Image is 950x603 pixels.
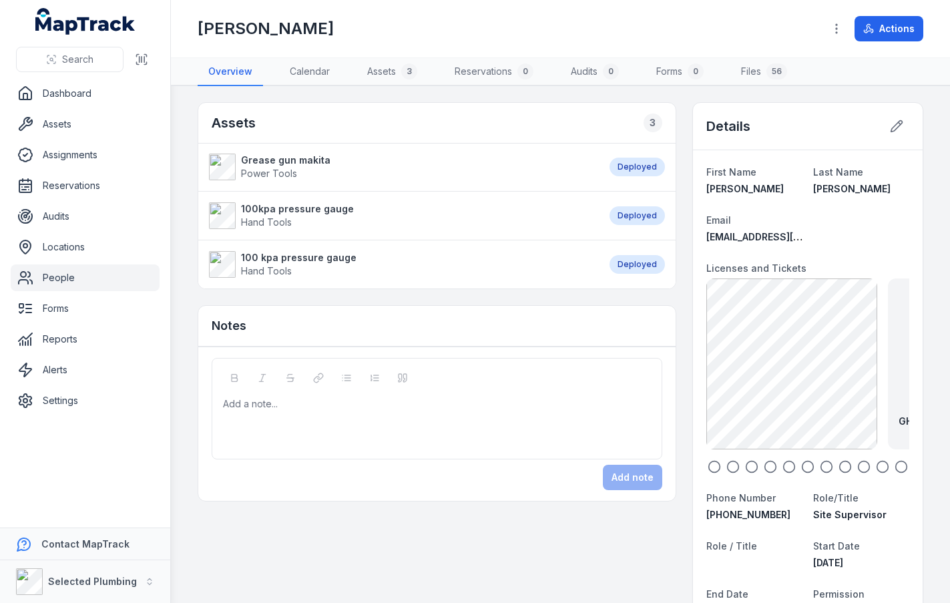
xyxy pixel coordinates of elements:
span: Last Name [813,166,863,178]
span: Permission [813,588,865,600]
span: Email [706,214,731,226]
span: Licenses and Tickets [706,262,806,274]
h2: Assets [212,114,256,132]
span: [EMAIL_ADDRESS][DOMAIN_NAME] [706,231,867,242]
span: [PERSON_NAME] [813,183,891,194]
strong: Selected Plumbing [48,576,137,587]
a: Files56 [730,58,798,86]
strong: Grease gun makita [241,154,330,167]
a: Overview [198,58,263,86]
button: Actions [855,16,923,41]
a: Forms [11,295,160,322]
a: Grease gun makitaPower Tools [209,154,596,180]
a: Reports [11,326,160,353]
span: Start Date [813,540,860,552]
div: 3 [644,114,662,132]
a: Reservations [11,172,160,199]
div: Deployed [610,158,665,176]
a: Assignments [11,142,160,168]
span: Phone Number [706,492,776,504]
div: 3 [401,63,417,79]
h1: [PERSON_NAME] [198,18,334,39]
span: Hand Tools [241,216,292,228]
span: Power Tools [241,168,297,179]
a: Assets [11,111,160,138]
div: 0 [688,63,704,79]
span: Role/Title [813,492,859,504]
div: 0 [517,63,533,79]
a: 100kpa pressure gaugeHand Tools [209,202,596,229]
div: Deployed [610,255,665,274]
h3: Notes [212,317,246,335]
span: End Date [706,588,748,600]
a: Dashboard [11,80,160,107]
time: 10/16/2017, 12:00:00 AM [813,557,843,568]
a: Audits0 [560,58,630,86]
a: Forms0 [646,58,714,86]
strong: Contact MapTrack [41,538,130,550]
strong: 100 kpa pressure gauge [241,251,357,264]
a: Calendar [279,58,340,86]
span: [PERSON_NAME] [706,183,784,194]
a: Audits [11,203,160,230]
span: Hand Tools [241,265,292,276]
span: First Name [706,166,756,178]
span: [PHONE_NUMBER] [706,509,790,520]
div: Deployed [610,206,665,225]
div: 0 [603,63,619,79]
a: Assets3 [357,58,428,86]
strong: 100kpa pressure gauge [241,202,354,216]
a: Locations [11,234,160,260]
h2: Details [706,117,750,136]
a: Settings [11,387,160,414]
span: Search [62,53,93,66]
button: Search [16,47,124,72]
a: Alerts [11,357,160,383]
div: 56 [766,63,787,79]
a: 100 kpa pressure gaugeHand Tools [209,251,596,278]
a: Reservations0 [444,58,544,86]
span: Site Supervisor [813,509,887,520]
span: [DATE] [813,557,843,568]
span: Role / Title [706,540,757,552]
a: MapTrack [35,8,136,35]
a: People [11,264,160,291]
